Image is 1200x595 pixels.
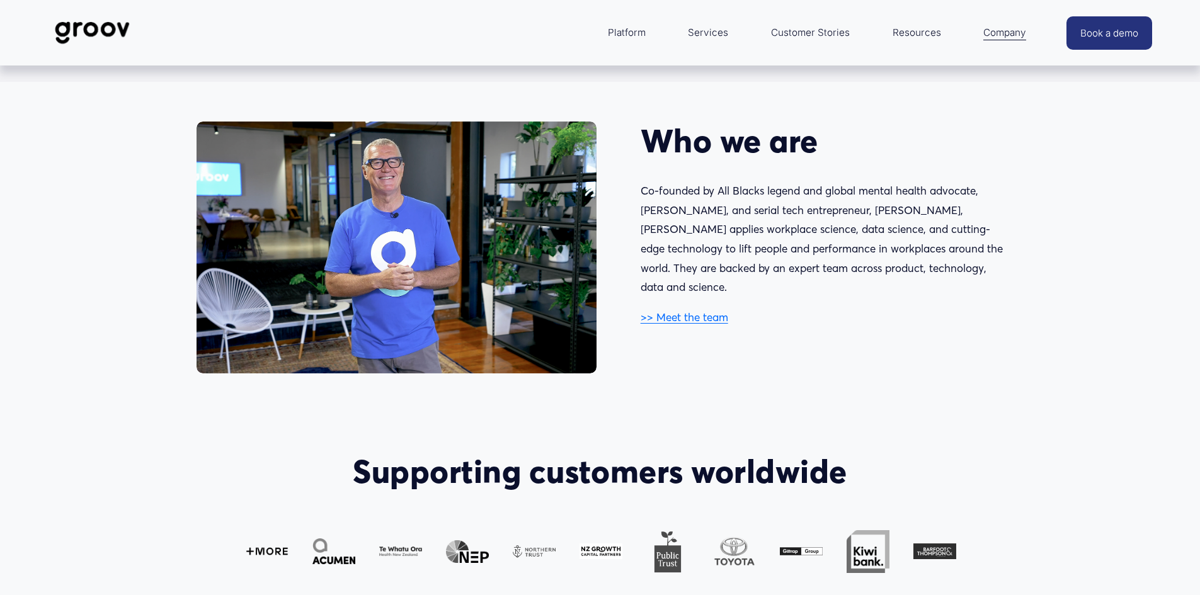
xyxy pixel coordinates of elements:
span: Resources [893,24,941,42]
span: Company [983,24,1026,42]
p: Co-founded by All Blacks legend and global mental health advocate, [PERSON_NAME], and serial tech... [641,181,1003,297]
span: Supporting customers worldwide [353,451,847,491]
a: folder dropdown [602,18,652,48]
a: Book a demo [1066,16,1152,50]
a: Services [682,18,734,48]
a: folder dropdown [977,18,1032,48]
a: Customer Stories [765,18,856,48]
span: Platform [608,24,646,42]
img: Groov | Workplace Science Platform | Unlock Performance | Drive Results [48,12,137,54]
a: folder dropdown [886,18,947,48]
span: Who we are [641,121,818,161]
a: >> Meet the team [641,310,728,324]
